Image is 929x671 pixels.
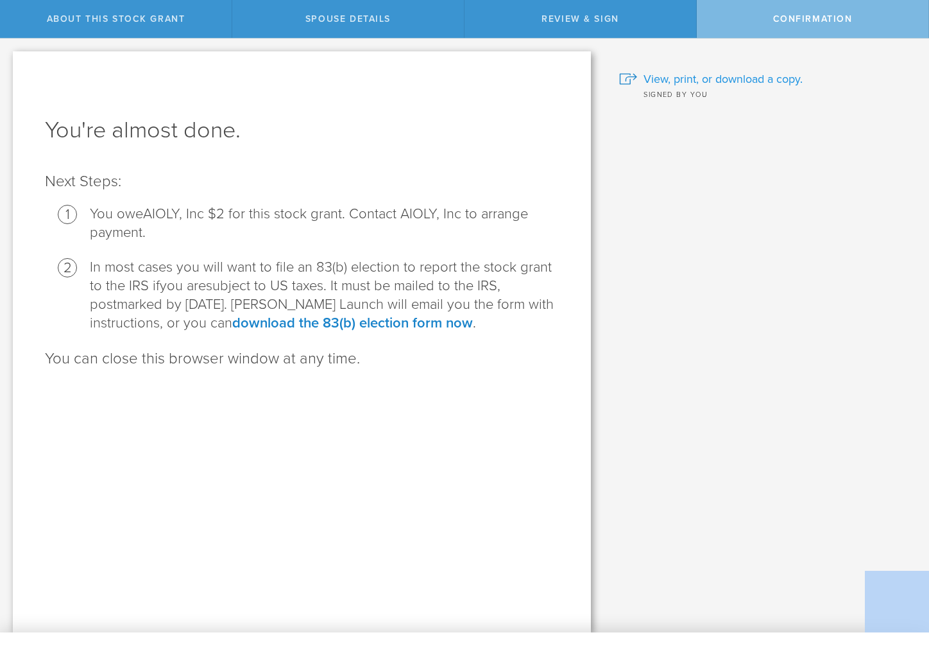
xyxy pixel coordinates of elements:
h1: You're almost done. [45,115,559,146]
span: View, print, or download a copy. [643,71,803,87]
li: In most cases you will want to file an 83(b) election to report the stock grant to the IRS if sub... [90,258,559,333]
span: Review & Sign [541,13,619,24]
li: AIOLY, Inc $2 for this stock grant. Contact AIOLY, Inc to arrange payment. [90,205,559,242]
span: you are [160,277,206,294]
a: download the 83(b) election form now [232,315,473,331]
span: Spouse Details [305,13,391,24]
iframe: Chat Widget [865,571,929,632]
span: Confirmation [773,13,853,24]
p: You can close this browser window at any time. [45,349,559,369]
div: Signed by you [619,87,910,100]
p: Next Steps: [45,171,559,192]
span: You owe [90,205,143,222]
span: About this stock grant [47,13,185,24]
